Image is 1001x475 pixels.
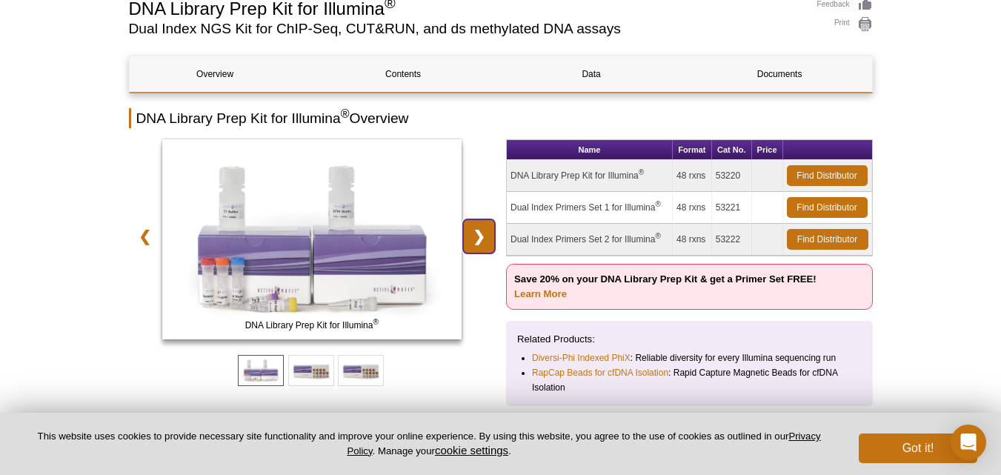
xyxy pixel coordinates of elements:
[859,434,977,463] button: Got it!
[507,160,673,192] td: DNA Library Prep Kit for Illumina
[347,431,820,456] a: Privacy Policy
[162,139,462,344] a: DNA Library Prep Kit for Illumina
[712,140,752,160] th: Cat No.
[639,168,644,176] sup: ®
[507,192,673,224] td: Dual Index Primers Set 1 for Illumina
[673,140,712,160] th: Format
[507,224,673,256] td: Dual Index Primers Set 2 for Illumina
[129,219,161,253] a: ❮
[752,140,783,160] th: Price
[787,197,868,218] a: Find Distributor
[463,219,495,253] a: ❯
[129,22,802,36] h2: Dual Index NGS Kit for ChIP-Seq, CUT&RUN, and ds methylated DNA assays
[673,224,712,256] td: 48 rxns
[673,192,712,224] td: 48 rxns
[507,140,673,160] th: Name
[435,444,508,456] button: cookie settings
[532,365,668,380] a: RapCap Beads for cfDNA Isolation
[373,318,378,326] sup: ®
[517,332,862,347] p: Related Products:
[532,351,631,365] a: Diversi-Phi Indexed PhiX
[318,56,489,92] a: Contents
[162,139,462,339] img: DNA Library Prep Kit for Illumina
[712,224,752,256] td: 53222
[655,232,660,240] sup: ®
[787,165,868,186] a: Find Distributor
[951,425,986,460] div: Open Intercom Messenger
[712,192,752,224] td: 53221
[514,288,567,299] a: Learn More
[130,56,301,92] a: Overview
[655,200,660,208] sup: ®
[129,108,873,128] h2: DNA Library Prep Kit for Illumina Overview
[165,318,459,333] span: DNA Library Prep Kit for Illumina
[341,107,350,120] sup: ®
[817,16,873,33] a: Print
[673,160,712,192] td: 48 rxns
[787,229,868,250] a: Find Distributor
[532,351,848,365] li: : Reliable diversity for every Illumina sequencing run
[694,56,865,92] a: Documents
[24,430,834,458] p: This website uses cookies to provide necessary site functionality and improve your online experie...
[506,56,677,92] a: Data
[712,160,752,192] td: 53220
[514,273,817,299] strong: Save 20% on your DNA Library Prep Kit & get a Primer Set FREE!
[532,365,848,395] li: : Rapid Capture Magnetic Beads for cfDNA Isolation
